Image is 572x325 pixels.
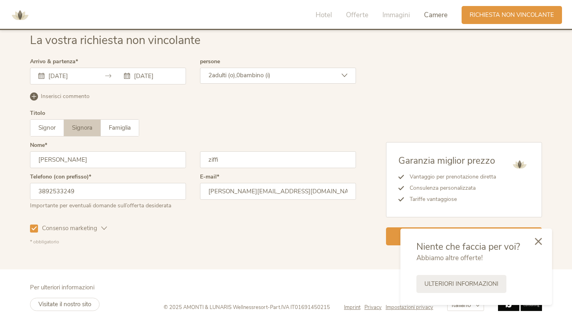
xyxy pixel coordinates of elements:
span: Part.IVA IT01691450215 [270,304,330,311]
li: Tariffe vantaggiose [404,194,496,205]
span: Camere [424,10,448,20]
span: Consenso marketing [38,224,101,233]
span: La vostra richiesta non vincolante [30,32,200,48]
label: Telefono (con prefisso) [30,174,91,180]
span: Famiglia [109,124,131,132]
span: adulti (o), [212,71,236,79]
div: Titolo [30,110,45,116]
label: Arrivo & partenza [30,59,78,64]
input: E-mail [200,183,356,200]
a: Privacy [364,304,386,311]
label: persone [200,59,220,64]
input: Nome [30,151,186,168]
span: Privacy [364,304,382,311]
span: Ulteriori informazioni [424,280,498,288]
a: Visitate il nostro sito [30,298,100,311]
li: Vantaggio per prenotazione diretta [404,171,496,183]
span: © 2025 AMONTI & LUNARIS Wellnessresort [164,304,268,311]
a: Ulteriori informazioni [416,275,506,293]
span: Abbiamo altre offerte! [416,253,483,263]
li: Consulenza personalizzata [404,183,496,194]
span: Richiesta non vincolante [470,11,554,19]
div: * obbligatorio [30,239,356,245]
label: E-mail [200,174,219,180]
input: Arrivo [46,72,92,80]
span: Imprint [344,304,360,311]
span: Garanzia miglior prezzo [398,154,495,167]
span: Hotel [316,10,332,20]
span: 2 [208,71,212,79]
a: AMONTI & LUNARIS Wellnessresort [8,12,32,18]
input: Cognome [200,151,356,168]
img: AMONTI & LUNARIS Wellnessresort [8,3,32,27]
span: bambino (i) [240,71,270,79]
a: Impostazioni privacy [386,304,433,311]
label: Nome [30,142,47,148]
span: Offerte [346,10,368,20]
span: Signor [38,124,56,132]
span: - [268,304,270,311]
input: Telefono (con prefisso) [30,183,186,200]
span: Visitate il nostro sito [38,300,91,308]
input: Partenza [132,72,178,80]
span: Inserisci commento [41,92,90,100]
img: AMONTI & LUNARIS Wellnessresort [510,154,530,175]
span: 0 [236,71,240,79]
span: Niente che faccia per voi? [416,241,520,253]
span: Immagini [382,10,410,20]
span: Per ulteriori informazioni [30,283,94,291]
div: Importante per eventuali domande sull’offerta desiderata [30,200,186,210]
a: Imprint [344,304,364,311]
span: Signora [72,124,92,132]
